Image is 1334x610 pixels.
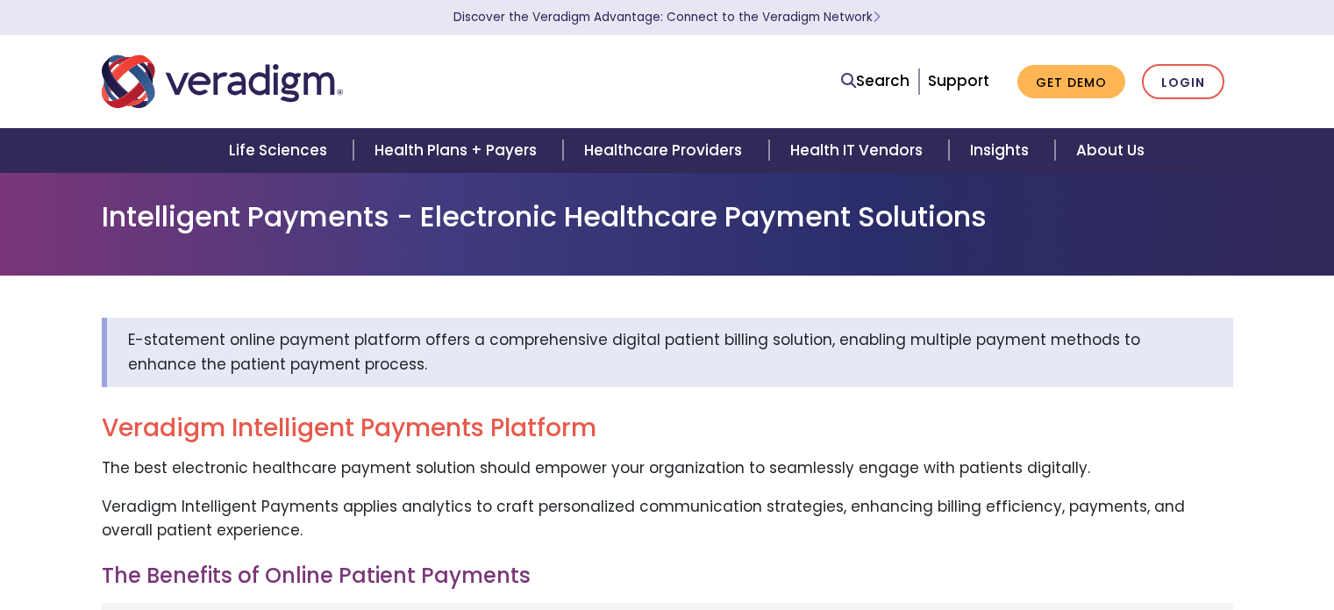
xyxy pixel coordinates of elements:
a: Insights [949,128,1055,173]
a: Support [928,70,989,91]
span: Learn More [873,9,881,25]
a: Health Plans + Payers [353,128,563,173]
img: Veradigm logo [102,53,343,111]
a: Health IT Vendors [769,128,949,173]
p: Veradigm Intelligent Payments applies analytics to craft personalized communication strategies, e... [102,495,1233,542]
a: Discover the Veradigm Advantage: Connect to the Veradigm NetworkLearn More [453,9,881,25]
a: Search [841,69,910,93]
a: Get Demo [1017,65,1125,99]
h2: Veradigm Intelligent Payments Platform [102,413,1233,443]
a: About Us [1055,128,1166,173]
a: Login [1142,64,1224,100]
a: Healthcare Providers [563,128,768,173]
span: E-statement online payment platform offers a comprehensive digital patient billing solution, enab... [128,329,1140,374]
h3: The Benefits of Online Patient Payments [102,563,1233,589]
p: The best electronic healthcare payment solution should empower your organization to seamlessly en... [102,456,1233,480]
a: Life Sciences [208,128,353,173]
h1: Intelligent Payments - Electronic Healthcare Payment Solutions [102,200,1233,233]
